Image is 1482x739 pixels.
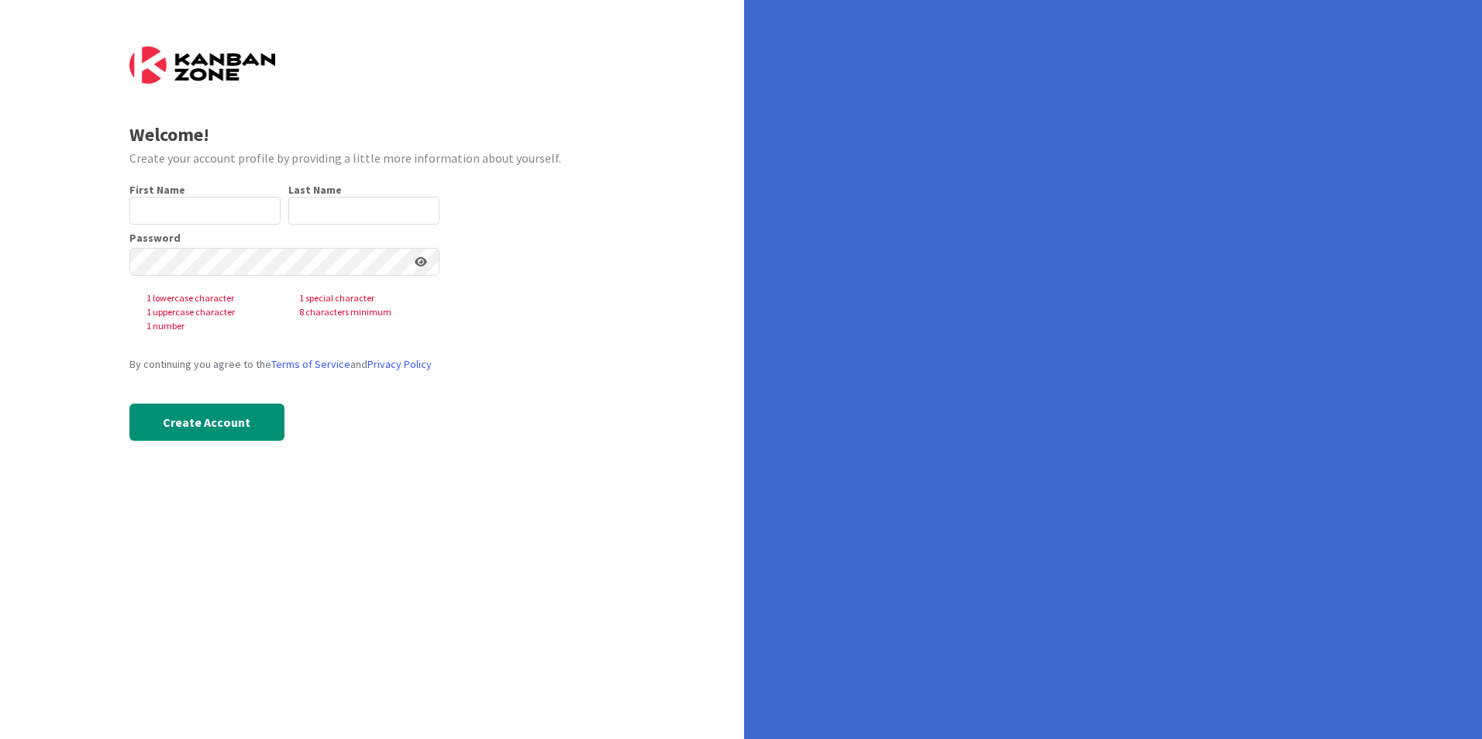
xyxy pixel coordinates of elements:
div: Create your account profile by providing a little more information about yourself. [129,149,615,167]
a: Terms of Service [271,357,350,371]
span: 1 number [134,319,287,333]
span: 1 special character [287,291,439,305]
a: Privacy Policy [367,357,432,371]
label: First Name [129,183,185,197]
label: Password [129,232,181,243]
div: By continuing you agree to the and [129,356,439,373]
img: Kanban Zone [129,46,275,84]
label: Last Name [288,183,342,197]
span: 8 characters minimum [287,305,439,319]
button: Create Account [129,404,284,441]
span: 1 uppercase character [134,305,287,319]
div: Welcome! [129,121,615,149]
span: 1 lowercase character [134,291,287,305]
